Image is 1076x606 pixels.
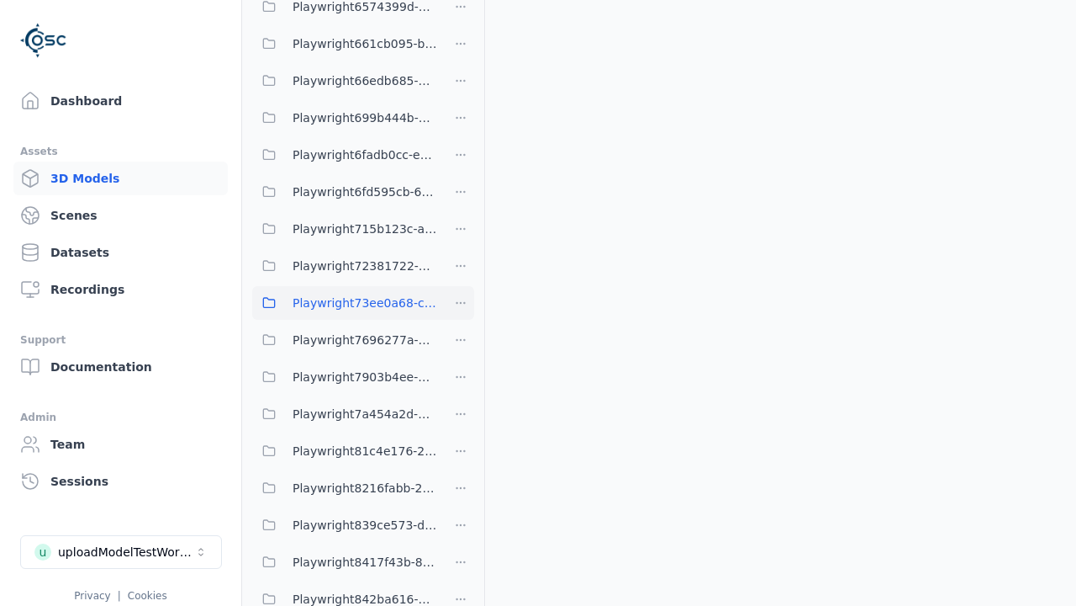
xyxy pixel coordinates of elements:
[20,330,221,350] div: Support
[128,590,167,602] a: Cookies
[13,273,228,306] a: Recordings
[34,544,51,561] div: u
[293,330,437,350] span: Playwright7696277a-947a-4658-a7a1-08926d8217bc
[252,27,437,61] button: Playwright661cb095-b2d3-4a40-b17c-b8dc325f74af
[252,434,437,468] button: Playwright81c4e176-2a30-4da1-8eed-eab258023260
[293,71,437,91] span: Playwright66edb685-8523-4a35-9d9e-48a05c11847b
[252,64,437,98] button: Playwright66edb685-8523-4a35-9d9e-48a05c11847b
[252,212,437,246] button: Playwright715b123c-a835-4a65-8ece-9ded38a37e45
[13,84,228,118] a: Dashboard
[13,199,228,232] a: Scenes
[58,544,194,561] div: uploadModelTestWorkspace
[252,471,437,505] button: Playwright8216fabb-27bb-40c2-91fe-5c24146a6673
[74,590,110,602] a: Privacy
[252,545,437,579] button: Playwright8417f43b-853f-4e20-9f9f-010cb03ea624
[252,323,437,357] button: Playwright7696277a-947a-4658-a7a1-08926d8217bc
[252,397,437,431] button: Playwright7a454a2d-853d-4aab-b41f-b2d8158e5656
[293,182,437,202] span: Playwright6fd595cb-6028-4415-b431-1883765d6032
[293,552,437,572] span: Playwright8417f43b-853f-4e20-9f9f-010cb03ea624
[293,108,437,128] span: Playwright699b444b-1490-4b91-a432-998156f59cb9
[293,293,437,313] span: Playwright73ee0a68-c7cd-41b8-9177-1fd37d76ec2c
[13,465,228,498] a: Sessions
[20,407,221,428] div: Admin
[252,508,437,542] button: Playwright839ce573-d2a5-4654-9e0c-c41d96560152
[293,34,437,54] span: Playwright661cb095-b2d3-4a40-b17c-b8dc325f74af
[293,256,437,276] span: Playwright72381722-26d0-4474-b846-98dbb3d57739
[20,141,221,162] div: Assets
[293,515,437,535] span: Playwright839ce573-d2a5-4654-9e0c-c41d96560152
[293,219,437,239] span: Playwright715b123c-a835-4a65-8ece-9ded38a37e45
[118,590,121,602] span: |
[252,175,437,209] button: Playwright6fd595cb-6028-4415-b431-1883765d6032
[252,286,437,320] button: Playwright73ee0a68-c7cd-41b8-9177-1fd37d76ec2c
[13,350,228,384] a: Documentation
[293,404,437,424] span: Playwright7a454a2d-853d-4aab-b41f-b2d8158e5656
[293,145,437,165] span: Playwright6fadb0cc-edc0-4fea-9072-369268bd9eb3
[252,249,437,283] button: Playwright72381722-26d0-4474-b846-98dbb3d57739
[293,367,437,387] span: Playwright7903b4ee-881f-4f67-a077-5decdb0bfac3
[252,360,437,394] button: Playwright7903b4ee-881f-4f67-a077-5decdb0bfac3
[252,101,437,135] button: Playwright699b444b-1490-4b91-a432-998156f59cb9
[20,17,67,64] img: Logo
[293,441,437,461] span: Playwright81c4e176-2a30-4da1-8eed-eab258023260
[252,138,437,172] button: Playwright6fadb0cc-edc0-4fea-9072-369268bd9eb3
[293,478,437,498] span: Playwright8216fabb-27bb-40c2-91fe-5c24146a6673
[13,236,228,269] a: Datasets
[13,428,228,461] a: Team
[20,535,222,569] button: Select a workspace
[13,162,228,195] a: 3D Models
